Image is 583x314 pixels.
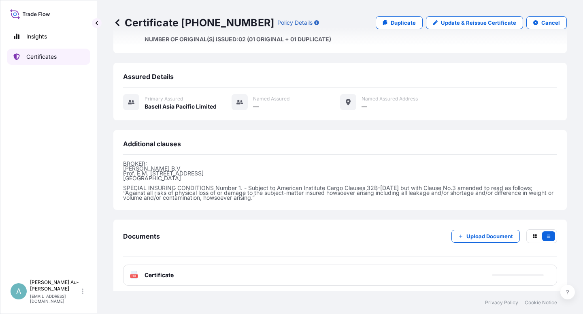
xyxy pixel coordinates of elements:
span: Assured Details [123,73,174,81]
a: Duplicate [376,16,423,29]
span: Documents [123,232,160,240]
p: Update & Reissue Certificate [441,19,516,27]
p: BROKER: [PERSON_NAME] B.V. Prof. E.M. [STREET_ADDRESS] [GEOGRAPHIC_DATA] SPECIAL INSURING CONDITI... [123,161,557,200]
a: Insights [7,28,90,45]
button: Cancel [526,16,567,29]
span: Primary assured [145,96,183,102]
a: Update & Reissue Certificate [426,16,523,29]
span: Basell Asia Pacific Limited [145,103,217,111]
p: Cancel [541,19,560,27]
span: — [253,103,259,111]
p: Duplicate [391,19,416,27]
p: [EMAIL_ADDRESS][DOMAIN_NAME] [30,294,80,303]
p: Upload Document [466,232,513,240]
p: Certificate [PHONE_NUMBER] [113,16,274,29]
span: Named Assured Address [362,96,418,102]
span: Additional clauses [123,140,181,148]
a: Certificates [7,49,90,65]
span: Certificate [145,271,174,279]
p: Insights [26,32,47,41]
a: Privacy Policy [485,299,518,306]
text: PDF [132,275,137,278]
span: A [16,287,21,295]
p: Policy Details [277,19,313,27]
span: Named Assured [253,96,289,102]
p: [PERSON_NAME] Au-[PERSON_NAME] [30,279,80,292]
a: Cookie Notice [525,299,557,306]
p: Certificates [26,53,57,61]
button: Upload Document [451,230,520,243]
span: — [362,103,367,111]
